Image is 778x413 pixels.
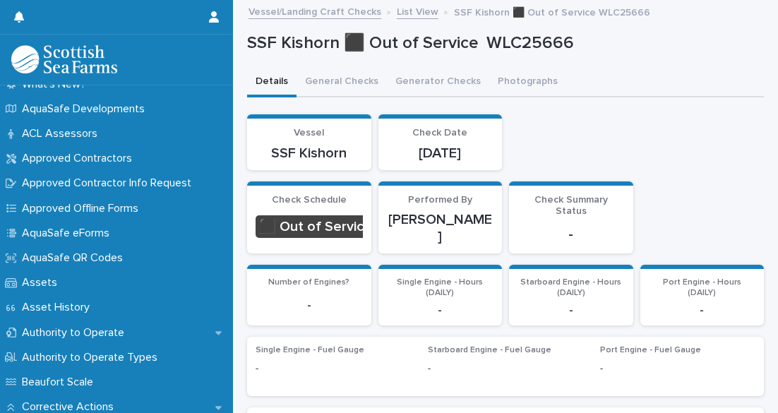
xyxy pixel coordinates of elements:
[256,361,411,376] p: -
[256,145,363,162] p: SSF Kishorn
[256,346,364,354] span: Single Engine - Fuel Gauge
[387,304,494,317] p: -
[517,226,625,243] p: -
[16,301,101,314] p: Asset History
[16,351,169,364] p: Authority to Operate Types
[387,68,489,97] button: Generator Checks
[663,278,741,297] span: Port Engine - Hours (DAILY)
[256,299,363,312] p: -
[428,361,583,376] p: -
[249,3,381,19] a: Vessel/Landing Craft Checks
[16,202,150,215] p: Approved Offline Forms
[16,276,68,289] p: Assets
[387,211,494,245] p: [PERSON_NAME]
[517,304,625,317] p: -
[387,145,494,162] p: [DATE]
[16,227,121,240] p: AquaSafe eForms
[408,195,472,205] span: Performed By
[247,33,758,54] p: SSF Kishorn ⬛️ Out of Service WLC25666
[16,152,143,165] p: Approved Contractors
[489,68,566,97] button: Photographs
[412,128,467,138] span: Check Date
[247,68,297,97] button: Details
[272,195,347,205] span: Check Schedule
[16,102,156,116] p: AquaSafe Developments
[397,278,483,297] span: Single Engine - Hours (DAILY)
[11,45,117,73] img: bPIBxiqnSb2ggTQWdOVV
[520,278,621,297] span: Starboard Engine - Hours (DAILY)
[16,326,136,340] p: Authority to Operate
[16,376,104,389] p: Beaufort Scale
[534,195,608,217] span: Check Summary Status
[428,346,551,354] span: Starboard Engine - Fuel Gauge
[600,346,701,354] span: Port Engine - Fuel Gauge
[297,68,387,97] button: General Checks
[16,127,109,140] p: ACL Assessors
[268,278,349,287] span: Number of Engines?
[256,215,375,238] div: ⬛️ Out of Service
[649,304,756,317] p: -
[294,128,324,138] span: Vessel
[397,3,438,19] a: List View
[454,4,650,19] p: SSF Kishorn ⬛️ Out of Service WLC25666
[16,176,203,190] p: Approved Contractor Info Request
[16,251,134,265] p: AquaSafe QR Codes
[600,361,755,376] p: -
